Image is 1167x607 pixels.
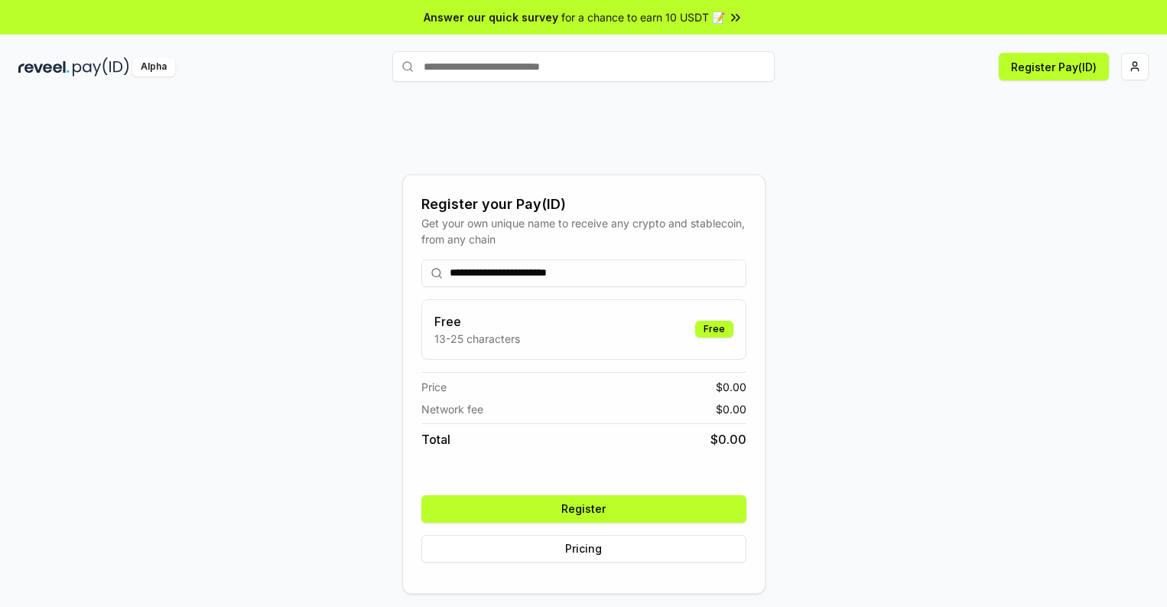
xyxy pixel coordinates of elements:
[710,430,746,449] span: $ 0.00
[434,331,520,347] p: 13-25 characters
[421,495,746,523] button: Register
[421,215,746,247] div: Get your own unique name to receive any crypto and stablecoin, from any chain
[434,312,520,331] h3: Free
[421,379,447,395] span: Price
[561,9,725,25] span: for a chance to earn 10 USDT 📝
[716,379,746,395] span: $ 0.00
[999,53,1109,80] button: Register Pay(ID)
[18,57,70,77] img: reveel_dark
[424,9,558,25] span: Answer our quick survey
[695,321,733,338] div: Free
[716,401,746,417] span: $ 0.00
[132,57,175,77] div: Alpha
[421,535,746,563] button: Pricing
[421,194,746,215] div: Register your Pay(ID)
[73,57,129,77] img: pay_id
[421,430,450,449] span: Total
[421,401,483,417] span: Network fee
